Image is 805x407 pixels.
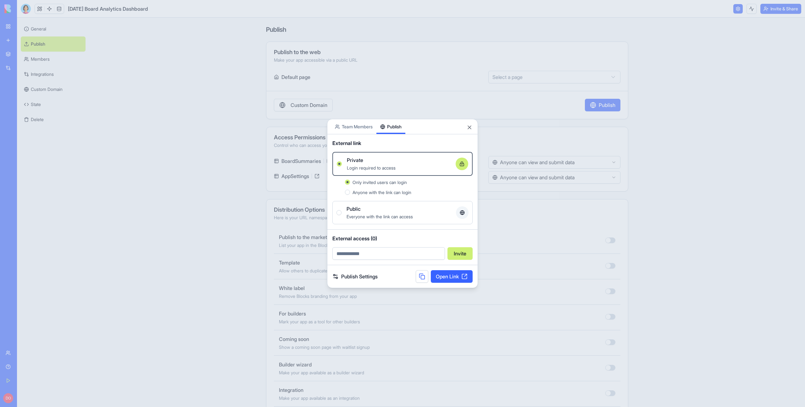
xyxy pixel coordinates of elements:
button: Publish [376,119,405,134]
span: Login required to access [347,165,396,170]
button: PublicEveryone with the link can access [336,210,341,215]
button: Team Members [331,119,376,134]
a: Publish Settings [332,273,378,280]
button: Only invited users can login [345,180,350,185]
span: Anyone with the link can login [353,190,411,195]
span: Everyone with the link can access [347,214,413,219]
button: Anyone with the link can login [345,190,350,195]
button: Invite [447,247,473,260]
span: Public [347,205,361,213]
button: PrivateLogin required to access [337,161,342,166]
span: Private [347,156,363,164]
span: External link [332,139,361,147]
a: Open Link [431,270,473,283]
span: External access (0) [332,235,473,242]
span: Only invited users can login [353,180,407,185]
